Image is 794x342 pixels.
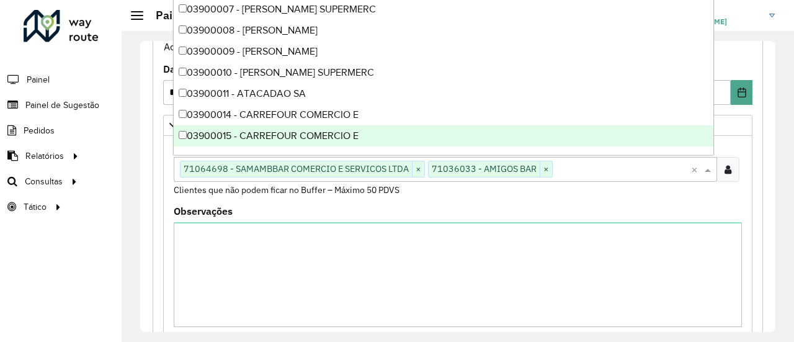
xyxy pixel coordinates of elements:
span: 71064698 - SAMAMBBAR COMERCIO E SERVICOS LTDA [181,161,412,176]
div: 03900010 - [PERSON_NAME] SUPERMERC [174,62,713,83]
h2: Painel de Sugestão - Criar registro [143,9,332,22]
span: Pedidos [24,124,55,137]
span: Painel [27,73,50,86]
div: 03900009 - [PERSON_NAME] [174,41,713,62]
span: Tático [24,200,47,214]
div: 03900015 - CARREFOUR COMERCIO E [174,125,713,146]
div: 03900014 - CARREFOUR COMERCIO E [174,104,713,125]
span: × [540,162,552,177]
small: Clientes que não podem ficar no Buffer – Máximo 50 PDVS [174,184,399,196]
span: Consultas [25,175,63,188]
span: Clear all [691,162,702,177]
a: Priorizar Cliente - Não podem ficar no buffer [163,115,752,136]
label: Observações [174,204,233,218]
div: 03900017 - BASE ATACADISTA LTDA [174,146,713,168]
button: Choose Date [731,80,752,105]
span: × [412,162,424,177]
span: Relatórios [25,150,64,163]
label: Data de Vigência Inicial [163,61,277,76]
div: 03900011 - ATACADAO SA [174,83,713,104]
span: Painel de Sugestão [25,99,99,112]
span: 71036033 - AMIGOS BAR [429,161,540,176]
div: 03900008 - [PERSON_NAME] [174,20,713,41]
